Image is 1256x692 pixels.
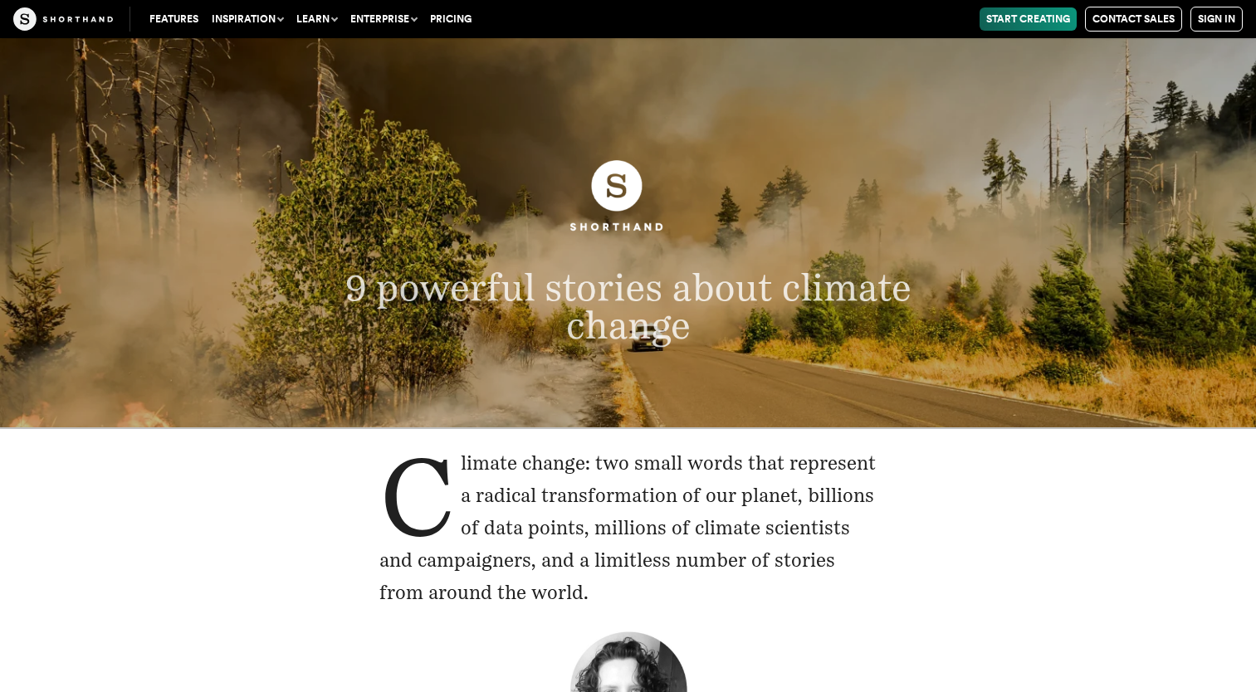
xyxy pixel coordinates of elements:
button: Enterprise [344,7,423,31]
a: Sign in [1190,7,1243,32]
a: Contact Sales [1085,7,1182,32]
button: Inspiration [205,7,290,31]
button: Learn [290,7,344,31]
span: 9 powerful stories about climate change [345,265,911,348]
a: Start Creating [980,7,1077,31]
img: The Craft [13,7,113,31]
a: Pricing [423,7,478,31]
a: Features [143,7,205,31]
p: Climate change: two small words that represent a radical transformation of our planet, billions o... [379,447,877,609]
